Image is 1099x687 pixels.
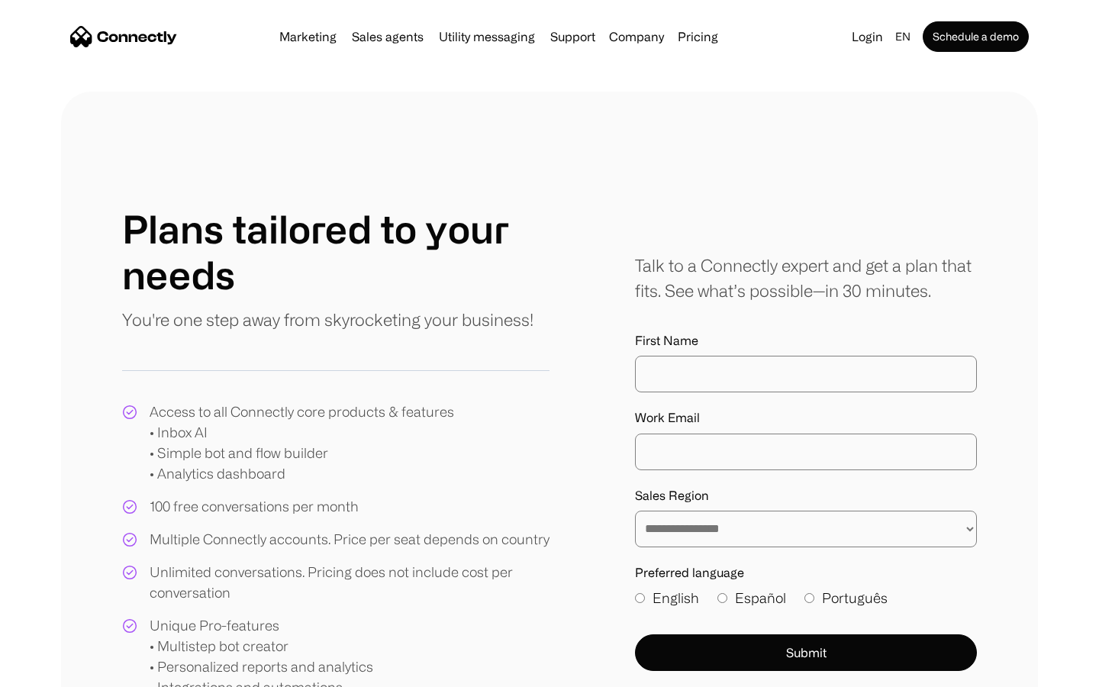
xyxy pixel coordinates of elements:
a: Utility messaging [433,31,541,43]
p: You're one step away from skyrocketing your business! [122,307,533,332]
div: Unlimited conversations. Pricing does not include cost per conversation [150,562,549,603]
label: Português [804,588,888,608]
a: Sales agents [346,31,430,43]
label: Sales Region [635,489,977,503]
ul: Language list [31,660,92,682]
button: Submit [635,634,977,671]
a: Support [544,31,601,43]
div: 100 free conversations per month [150,496,359,517]
a: Marketing [273,31,343,43]
div: en [889,26,920,47]
input: Português [804,593,814,603]
label: Español [717,588,786,608]
a: home [70,25,177,48]
label: Work Email [635,411,977,425]
div: Company [609,26,664,47]
div: Talk to a Connectly expert and get a plan that fits. See what’s possible—in 30 minutes. [635,253,977,303]
a: Login [846,26,889,47]
input: Español [717,593,727,603]
h1: Plans tailored to your needs [122,206,549,298]
label: First Name [635,334,977,348]
a: Pricing [672,31,724,43]
div: en [895,26,910,47]
div: Company [604,26,669,47]
div: Multiple Connectly accounts. Price per seat depends on country [150,529,549,550]
input: English [635,593,645,603]
div: Access to all Connectly core products & features • Inbox AI • Simple bot and flow builder • Analy... [150,402,454,484]
aside: Language selected: English [15,659,92,682]
label: Preferred language [635,566,977,580]
label: English [635,588,699,608]
a: Schedule a demo [923,21,1029,52]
